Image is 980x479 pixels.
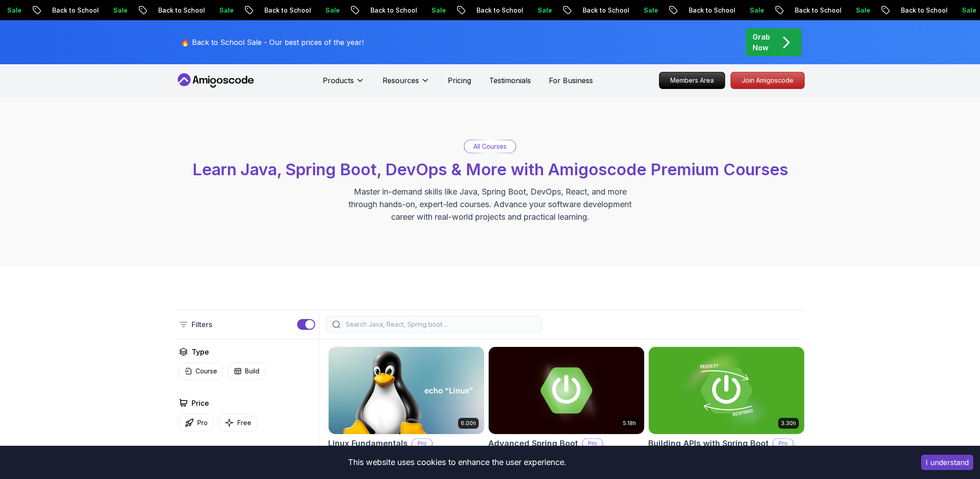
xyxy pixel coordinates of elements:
[339,186,641,223] p: Master in-demand skills like Java, Spring Boot, DevOps, React, and more through hands-on, expert-...
[328,437,408,450] h2: Linux Fundamentals
[731,72,805,89] a: Join Amigoscode
[781,420,796,427] p: 3.30h
[473,142,507,151] p: All Courses
[529,6,557,15] p: Sale
[488,437,578,450] h2: Advanced Spring Boot
[329,347,484,434] img: Linux Fundamentals card
[786,6,847,15] p: Back to School
[316,6,345,15] p: Sale
[245,367,259,376] p: Build
[583,439,602,448] p: Pro
[328,346,485,470] a: Linux Fundamentals card6.00hLinux FundamentalsProLearn the fundamentals of Linux and how to use t...
[448,75,471,86] a: Pricing
[210,6,239,15] p: Sale
[323,75,365,93] button: Products
[383,75,430,93] button: Resources
[731,72,804,89] p: Join Amigoscode
[383,75,419,86] p: Resources
[192,319,212,330] p: Filters
[43,6,104,15] p: Back to School
[7,452,908,472] div: This website uses cookies to enhance the user experience.
[361,6,423,15] p: Back to School
[237,418,251,427] p: Free
[104,6,133,15] p: Sale
[649,347,804,434] img: Building APIs with Spring Boot card
[412,439,432,448] p: Pro
[659,72,725,89] a: Members Area
[344,320,536,329] input: Search Java, React, Spring boot ...
[323,75,354,86] p: Products
[659,72,725,89] p: Members Area
[489,347,644,434] img: Advanced Spring Boot card
[648,437,769,450] h2: Building APIs with Spring Boot
[549,75,593,86] a: For Business
[192,346,209,357] h2: Type
[149,6,210,15] p: Back to School
[623,420,636,427] p: 5.18h
[179,414,214,431] button: Pro
[468,6,529,15] p: Back to School
[196,367,217,376] p: Course
[228,363,265,380] button: Build
[192,160,788,179] span: Learn Java, Spring Boot, DevOps & More with Amigoscode Premium Courses
[423,6,451,15] p: Sale
[892,6,953,15] p: Back to School
[921,455,973,470] button: Accept cookies
[197,418,208,427] p: Pro
[773,439,793,448] p: Pro
[461,420,476,427] p: 6.00h
[192,398,209,408] h2: Price
[489,75,531,86] a: Testimonials
[219,414,257,431] button: Free
[847,6,876,15] p: Sale
[181,37,364,48] p: 🔥 Back to School Sale - Our best prices of the year!
[753,31,770,53] p: Grab Now
[680,6,741,15] p: Back to School
[741,6,770,15] p: Sale
[179,363,223,380] button: Course
[635,6,664,15] p: Sale
[255,6,316,15] p: Back to School
[574,6,635,15] p: Back to School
